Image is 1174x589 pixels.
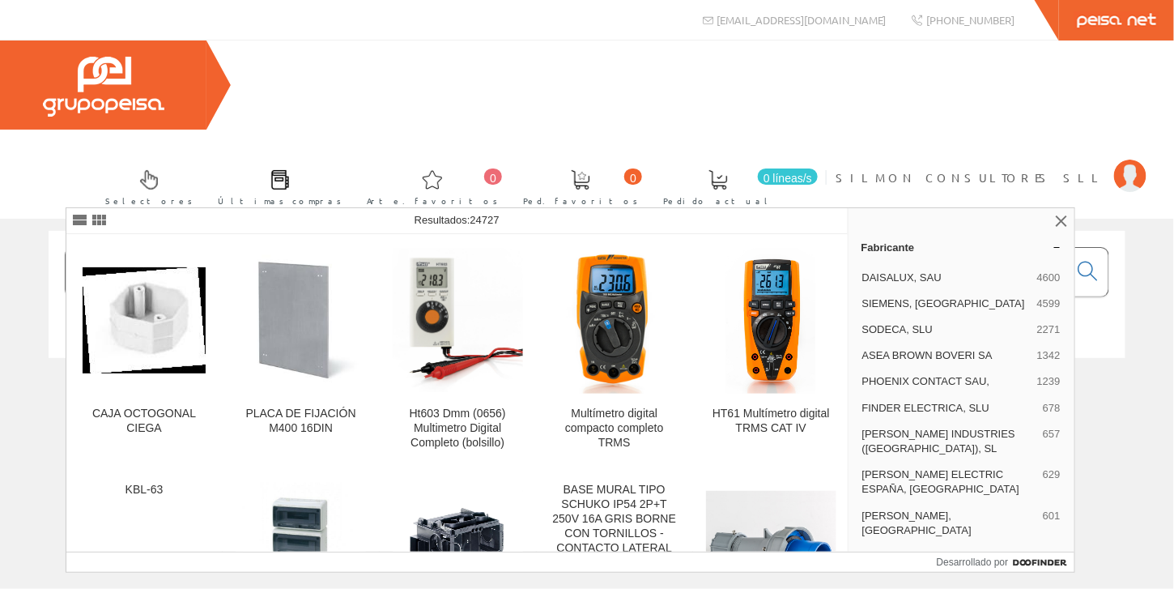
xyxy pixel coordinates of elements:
img: CAJA OCTOGONAL CIEGA [83,267,206,373]
font: 1342 [1037,349,1061,361]
font: HT61 Multímetro digital TRMS CAT IV [712,407,830,434]
font: 4600 [1037,271,1061,284]
a: Multímetro digital compacto completo TRMS Multímetro digital compacto completo TRMS [537,235,693,469]
font: Multímetro digital compacto completo TRMS [565,407,663,449]
font: [PERSON_NAME] INDUSTRIES ([GEOGRAPHIC_DATA]), SL [862,428,1015,455]
font: 601 [1043,510,1061,522]
font: GUIJARRO HERMANOS, SL [862,550,999,562]
a: Desarrollado por [937,553,1074,572]
font: 0 [630,172,636,185]
img: PLACA DE FIJACIÓN M400 16DIN [236,255,366,386]
font: SIEMENS, [GEOGRAPHIC_DATA] [862,297,1025,309]
font: 24727 [470,214,499,226]
font: 0 [490,172,496,185]
font: Fabricante [861,241,915,254]
font: BASE MURAL TIPO SCHUKO IP54 2P+T 250V 16A GRIS BORNE CON TORNILLOS - CONTACTO LATERAL [553,483,677,554]
font: FINDER ELECTRICA, SLU [862,402,989,414]
a: Selectores [89,156,201,216]
font: Selectores [105,194,193,207]
font: SODECA, SLU [862,323,933,335]
font: 0 líneas/s [764,172,812,185]
font: KBL-63 [125,483,164,496]
font: Desarrollado por [937,557,1009,568]
font: Últimas compras [218,194,342,207]
font: Resultados: [415,214,470,226]
font: 4599 [1037,297,1061,309]
a: Ht603 Dmm (0656) Multimetro Digital Completo (bolsillo) Ht603 Dmm (0656) Multimetro Digital Compl... [380,235,536,469]
font: DAISALUX, SAU [862,271,942,284]
font: PHOENIX CONTACT SAU, [862,375,990,387]
font: 539 [1043,550,1061,562]
a: SILMON CONSULTORES SLL [836,156,1146,172]
img: Grupo Peisa [43,57,164,117]
img: HT61 Multímetro digital TRMS CAT IV [726,248,815,394]
a: CAJA OCTOGONAL CIEGA CAJA OCTOGONAL CIEGA [66,235,223,469]
font: 1239 [1037,375,1061,387]
a: Fabricante [849,234,1074,260]
font: [EMAIL_ADDRESS][DOMAIN_NAME] [717,13,887,27]
font: [PERSON_NAME], [GEOGRAPHIC_DATA] [862,510,972,536]
font: 678 [1043,402,1061,414]
font: 657 [1043,428,1061,440]
font: PLACA DE FIJACIÓN M400 16DIN [246,407,356,434]
font: Ht603 Dmm (0656) Multimetro Digital Completo (bolsillo) [410,407,506,449]
a: HT61 Multímetro digital TRMS CAT IV HT61 Multímetro digital TRMS CAT IV [693,235,849,469]
font: Arte. favoritos [367,194,498,207]
img: Ht603 Dmm (0656) Multimetro Digital Completo (bolsillo) [393,249,523,393]
font: ASEA BROWN BOVERI SA [862,349,993,361]
font: Ped. favoritos [523,194,638,207]
a: PLACA DE FIJACIÓN M400 16DIN PLACA DE FIJACIÓN M400 16DIN [223,235,379,469]
font: [PHONE_NUMBER] [926,13,1014,27]
font: Pedido actual [663,194,773,207]
font: 2271 [1037,323,1061,335]
img: Multímetro digital compacto completo TRMS [567,248,661,394]
font: SILMON CONSULTORES SLL [836,170,1106,185]
a: Últimas compras [202,156,350,216]
font: CAJA OCTOGONAL CIEGA [92,407,196,434]
font: [PERSON_NAME] ELECTRIC ESPAÑA, [GEOGRAPHIC_DATA] [862,468,1019,495]
font: 629 [1043,468,1061,480]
